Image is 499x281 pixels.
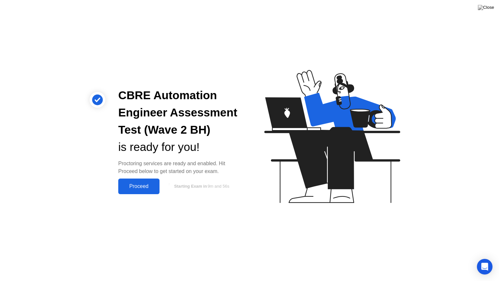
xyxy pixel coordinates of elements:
div: Open Intercom Messenger [477,259,493,274]
button: Proceed [118,179,160,194]
div: Proceed [120,183,158,189]
span: 9m and 56s [208,184,229,189]
div: is ready for you! [118,139,239,156]
img: Close [478,5,494,10]
div: CBRE Automation Engineer Assessment Test (Wave 2 BH) [118,87,239,138]
div: Proctoring services are ready and enabled. Hit Proceed below to get started on your exam. [118,160,239,175]
button: Starting Exam in9m and 56s [163,180,239,193]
